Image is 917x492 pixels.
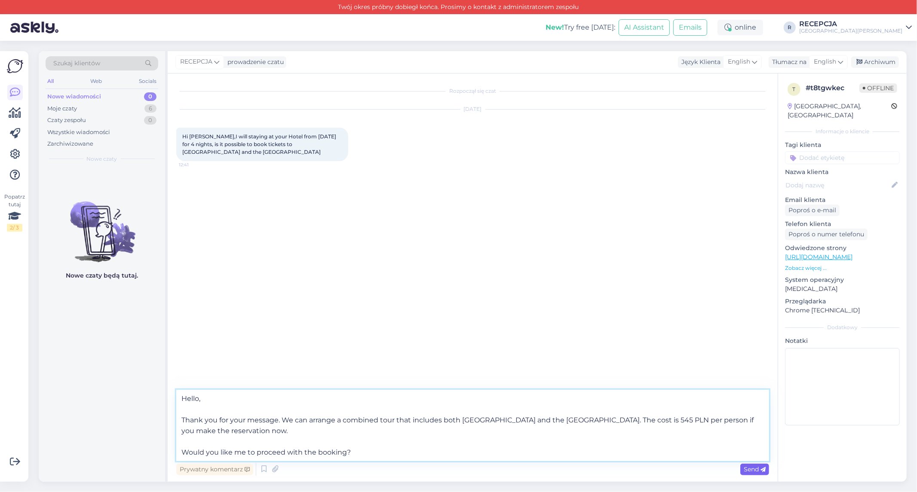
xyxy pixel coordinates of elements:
div: Moje czaty [47,104,77,113]
p: Telefon klienta [785,220,900,229]
div: # t8tgwkec [806,83,859,93]
div: Archiwum [851,56,899,68]
div: Try free [DATE]: [546,22,615,33]
span: Send [744,465,766,473]
a: RECEPCJA[GEOGRAPHIC_DATA][PERSON_NAME] [799,21,912,34]
div: Język Klienta [678,58,721,67]
div: 0 [144,92,156,101]
div: Zarchiwizowane [47,140,93,148]
span: RECEPCJA [180,57,212,67]
div: Socials [137,76,158,87]
span: t [793,86,796,92]
img: No chats [39,186,165,263]
a: [URL][DOMAIN_NAME] [785,253,853,261]
p: Odwiedzone strony [785,244,900,253]
div: online [718,20,763,35]
div: Dodatkowy [785,324,900,331]
span: English [728,57,750,67]
div: Nowe wiadomości [47,92,101,101]
span: Hi [PERSON_NAME],I will staying at your Hotel from [DATE] for 4 nights, is it possible to book ti... [182,133,337,155]
div: [GEOGRAPHIC_DATA][PERSON_NAME] [799,28,902,34]
p: Zobacz więcej ... [785,264,900,272]
span: Szukaj klientów [53,59,100,68]
p: Notatki [785,336,900,345]
div: Popatrz tutaj [7,193,22,232]
b: New! [546,23,564,31]
div: RECEPCJA [799,21,902,28]
input: Dodać etykietę [785,151,900,164]
p: Tagi klienta [785,141,900,150]
div: R [784,21,796,34]
p: Chrome [TECHNICAL_ID] [785,306,900,315]
div: Prywatny komentarz [176,464,253,475]
p: Nowe czaty będą tutaj. [66,271,138,280]
img: Askly Logo [7,58,23,74]
div: Tłumacz na [769,58,807,67]
button: Emails [673,19,707,36]
div: Web [89,76,104,87]
div: All [46,76,55,87]
p: Nazwa klienta [785,168,900,177]
div: [GEOGRAPHIC_DATA], [GEOGRAPHIC_DATA] [788,102,891,120]
div: Wszystkie wiadomości [47,128,110,137]
div: Poproś o e-mail [785,205,840,216]
p: System operacyjny [785,275,900,284]
span: 12:41 [179,162,211,168]
textarea: Hello, Thank you for your message. We can arrange a combined tour that includes both [GEOGRAPHIC_... [176,390,769,461]
div: Rozpoczął się czat [176,87,769,95]
div: [DATE] [176,105,769,113]
div: prowadzenie czatu [224,58,284,67]
div: Poproś o numer telefonu [785,229,868,240]
button: AI Assistant [619,19,670,36]
div: 2 / 3 [7,224,22,232]
div: 0 [144,116,156,125]
span: Nowe czaty [87,155,117,163]
p: Email klienta [785,196,900,205]
p: [MEDICAL_DATA] [785,284,900,293]
div: 6 [144,104,156,113]
span: English [814,57,836,67]
input: Dodaj nazwę [785,180,890,190]
p: Przeglądarka [785,297,900,306]
div: Czaty zespołu [47,116,86,125]
span: Offline [859,83,897,93]
div: Informacje o kliencie [785,128,900,135]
